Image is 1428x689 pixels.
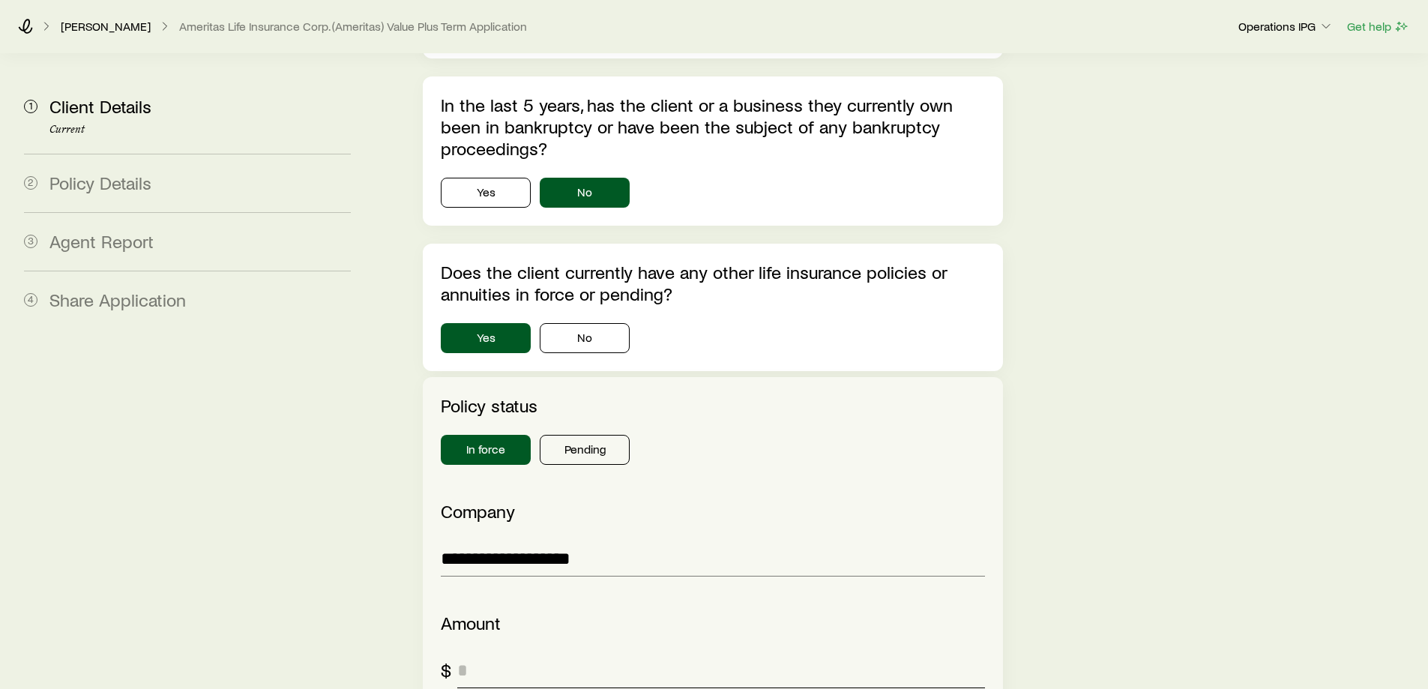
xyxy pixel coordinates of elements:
[441,323,531,353] button: Yes
[540,178,630,208] button: No
[49,289,186,310] span: Share Application
[60,19,151,34] a: [PERSON_NAME]
[441,178,531,208] button: Yes
[24,176,37,190] span: 2
[1346,18,1410,35] button: Get help
[441,500,515,522] label: Company
[441,178,984,208] div: bankruptcy.hasBankruptcyPath
[441,612,501,634] label: Amount
[1238,18,1334,36] button: Operations IPG
[24,100,37,113] span: 1
[24,235,37,248] span: 3
[441,94,953,159] label: In the last 5 years, has the client or a business they currently own been in bankruptcy or have b...
[178,19,528,34] button: Ameritas Life Insurance Corp. (Ameritas) Value Plus Term Application
[441,660,451,681] div: $
[441,394,537,416] label: Policy status
[540,323,630,353] button: No
[441,261,947,304] label: Does the client currently have any other life insurance policies or annuities in force or pending?
[49,172,151,193] span: Policy Details
[49,230,154,252] span: Agent Report
[457,652,984,688] input: existingPolicies.policies.0.amount
[441,323,984,353] div: existingPolicies.hasExistingPolicies
[24,293,37,307] span: 4
[49,124,351,136] p: Current
[1238,19,1334,34] p: Operations IPG
[441,435,531,465] button: In force
[540,435,630,465] button: Pending
[49,95,151,117] span: Client Details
